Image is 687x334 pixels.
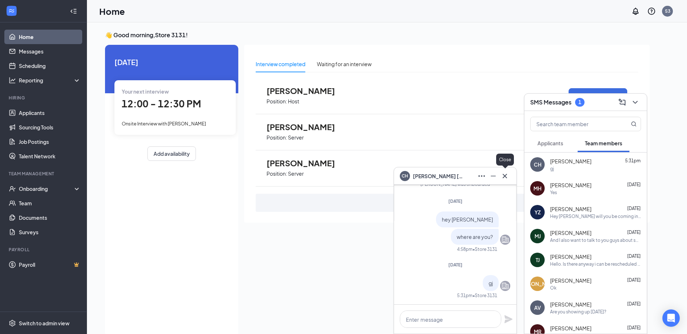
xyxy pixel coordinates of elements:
div: Reporting [19,77,81,84]
div: CH [534,161,541,168]
div: MH [533,185,541,192]
span: [PERSON_NAME] [550,301,591,308]
svg: ComposeMessage [618,98,627,107]
svg: ChevronDown [631,98,640,107]
div: Hello. Is there anyway i can be rescheduled to come in [DATE] around 6 my son has a doctors appoi... [550,261,641,267]
svg: WorkstreamLogo [8,7,15,14]
div: Hiring [9,95,79,101]
a: Surveys [19,225,81,239]
a: Messages [19,44,81,59]
div: Interview completed [256,60,305,68]
span: gj [489,280,493,286]
div: Payroll [9,247,79,253]
div: Close [496,154,514,166]
svg: Company [501,235,510,244]
button: Move to next stage [569,88,627,104]
h1: Home [99,5,125,17]
div: 5:31pm [457,292,473,299]
span: [DATE] [627,325,641,330]
span: [DATE] [627,253,641,259]
svg: Notifications [631,7,640,16]
span: [DATE] [448,262,462,267]
button: Cross [499,170,511,182]
span: [PERSON_NAME] [267,86,346,95]
a: Applicants [19,106,81,120]
span: [DATE] [114,56,229,68]
span: [DATE] [627,182,641,187]
h3: 👋 Good morning, Store 3131 ! [105,31,650,39]
div: MJ [535,232,541,240]
h3: SMS Messages [530,98,571,106]
a: Home [19,30,81,44]
button: Ellipses [476,170,487,182]
div: Are you showing up [DATE]? [550,309,606,315]
a: Talent Network [19,149,81,163]
p: Position: [267,170,287,177]
p: Server [288,170,304,177]
div: Open Intercom Messenger [662,309,680,327]
svg: Cross [500,172,509,180]
span: [PERSON_NAME] [550,181,591,189]
button: ChevronDown [629,97,641,108]
span: [DATE] [627,230,641,235]
a: Documents [19,210,81,225]
p: Host [288,98,299,105]
div: Onboarding [19,185,75,192]
svg: Analysis [9,77,16,84]
svg: UserCheck [9,185,16,192]
svg: MagnifyingGlass [631,121,637,127]
span: [PERSON_NAME] [550,277,591,284]
svg: Ellipses [477,172,486,180]
div: And I also want to talk to you guys about some stuff that happened last night [550,237,641,243]
span: [PERSON_NAME] [550,253,591,260]
span: [DATE] [627,301,641,307]
a: Team [19,196,81,210]
div: Yes [550,189,557,196]
a: Job Postings [19,134,81,149]
div: Waiting for an interview [317,60,372,68]
span: [PERSON_NAME] [550,205,591,213]
div: Ok [550,285,557,291]
svg: Collapse [70,8,77,15]
span: [DATE] [627,206,641,211]
p: Position: [267,98,287,105]
input: Search team member [531,117,616,131]
span: [DATE] [448,198,462,204]
svg: Minimize [489,172,498,180]
div: YZ [535,209,541,216]
div: [PERSON_NAME] [516,280,558,287]
a: PayrollCrown [19,257,81,272]
span: [PERSON_NAME] [267,158,346,168]
div: S3 [665,8,670,14]
span: hey [PERSON_NAME] [442,216,493,223]
a: Sourcing Tools [19,120,81,134]
svg: QuestionInfo [647,7,656,16]
span: where are you? [457,234,493,240]
svg: Settings [9,320,16,327]
span: [DATE] [627,277,641,283]
span: [PERSON_NAME] [550,229,591,236]
button: Minimize [487,170,499,182]
button: Add availability [147,146,196,161]
span: 12:00 - 12:30 PM [122,98,201,110]
span: • Store 3131 [473,292,497,299]
div: Hey [PERSON_NAME] will you be coming in tonight for your shift? [550,213,641,219]
span: [PERSON_NAME] [267,122,346,132]
span: Team members [585,140,622,146]
div: gj [550,166,554,172]
span: [PERSON_NAME] [550,158,591,165]
div: TJ [536,256,540,264]
div: Team Management [9,171,79,177]
p: Position: [267,134,287,141]
div: AV [534,304,541,311]
span: 5:31pm [625,158,641,163]
div: 4:58pm [457,246,473,252]
span: [PERSON_NAME] [PERSON_NAME] [413,172,464,180]
span: [PERSON_NAME] [550,325,591,332]
svg: Plane [504,315,513,324]
span: Applicants [537,140,563,146]
a: Scheduling [19,59,81,73]
span: Onsite Interview with [PERSON_NAME] [122,121,206,127]
span: Your next interview [122,88,169,95]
